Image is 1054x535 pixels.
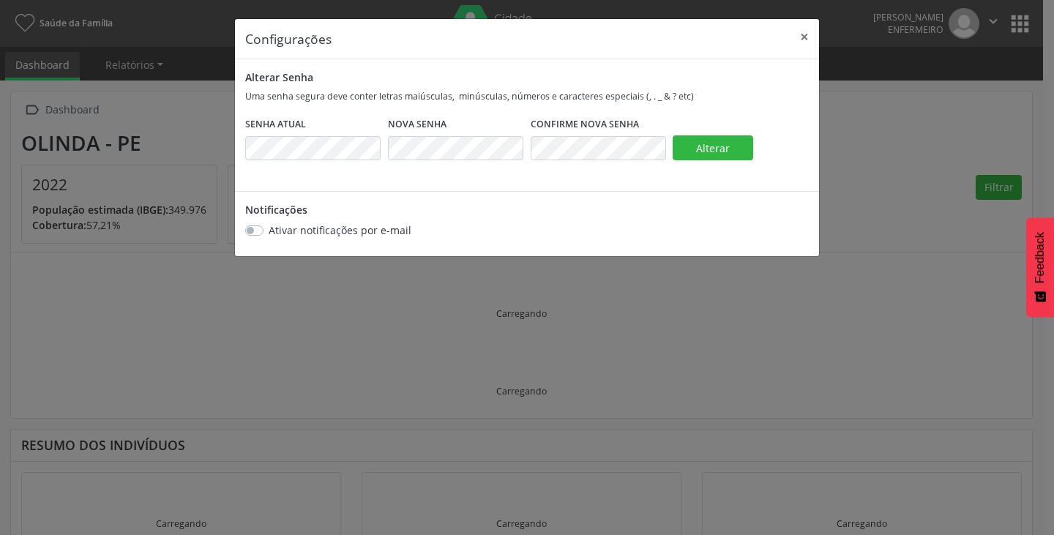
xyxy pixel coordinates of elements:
p: Uma senha segura deve conter letras maiúsculas, minúsculas, números e caracteres especiais (, . _... [245,90,809,102]
legend: Senha Atual [245,118,381,136]
legend: Confirme Nova Senha [531,118,666,136]
span: Alterar [696,141,730,155]
h5: Configurações [245,29,332,48]
label: Notificações [245,202,307,217]
label: Ativar notificações por e-mail [269,222,411,238]
legend: Nova Senha [388,118,523,136]
label: Alterar Senha [245,70,313,85]
button: Feedback - Mostrar pesquisa [1026,217,1054,317]
button: Alterar [673,135,753,160]
button: Close [790,19,819,55]
span: Feedback [1034,232,1047,283]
